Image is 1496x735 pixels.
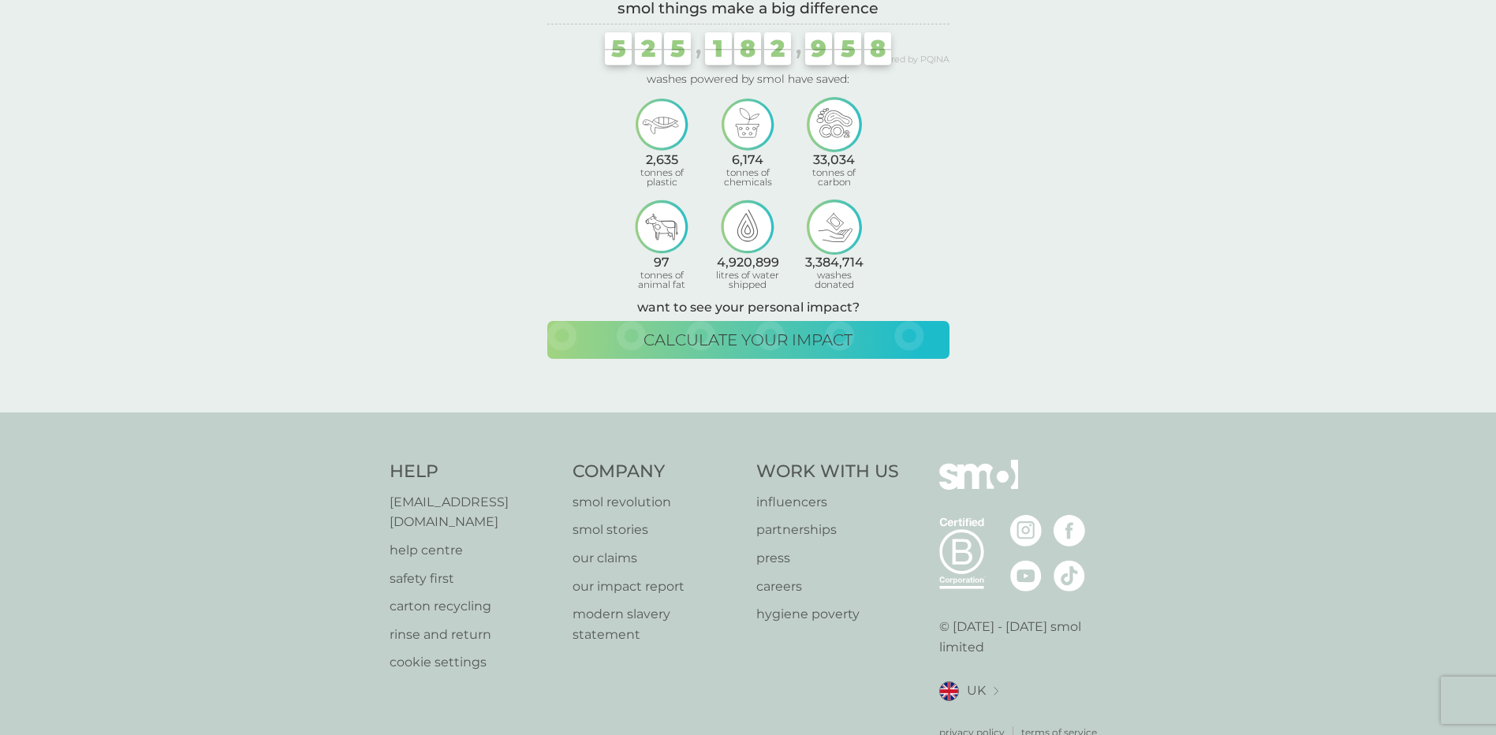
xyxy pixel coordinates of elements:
span: 6,174 [732,152,763,168]
a: hygiene poverty [756,604,899,625]
h1: smol things make a big difference [547,1,949,16]
span: 8 [733,32,762,49]
img: select a new location [994,687,998,696]
span: 2 [763,32,792,65]
a: help centre [390,540,558,561]
span: 9 [804,32,833,49]
span: 3,384,714 [805,255,864,270]
span: 8 [733,32,762,65]
img: visit the smol Facebook page [1054,515,1085,547]
a: our claims [573,548,741,569]
div: washes powered by smol have saved: [547,73,949,84]
span: 2 [763,32,792,49]
div: tonnes of animal fat [629,270,696,289]
img: UK flag [939,681,959,701]
span: 1 [704,32,733,65]
a: smol stories [573,520,741,540]
p: want to see your personal impact? [547,297,949,318]
a: partnerships [756,520,899,540]
span: 1 [704,32,733,49]
span: UK [967,681,986,701]
div: tonnes of plastic [629,168,696,187]
a: Powered by PQINA [867,54,949,65]
img: waterSaved-icon [720,199,775,254]
a: influencers [756,492,899,513]
a: careers [756,576,899,597]
span: 5 [663,32,692,49]
img: visit the smol Youtube page [1010,560,1042,591]
h4: Company [573,460,741,484]
img: fatSaved-icon [634,199,689,254]
div: washes donated [800,270,867,289]
a: smol revolution [573,492,741,513]
a: rinse and return [390,625,558,645]
span: 5 [834,32,862,49]
span: 8 [864,32,892,49]
a: cookie settings [390,652,558,673]
div: tonnes of carbon [800,168,867,187]
a: press [756,548,899,569]
span: 5 [604,32,632,65]
span: 2 [634,32,662,49]
span: 2,635 [646,152,678,168]
div: litres of water shipped [714,270,782,289]
a: carton recycling [390,596,558,617]
a: safety first [390,569,558,589]
span: 33,034 [813,152,855,168]
span: 8 [864,32,892,65]
span: 2 [634,32,662,65]
a: modern slavery statement [573,604,741,644]
h4: Work With Us [756,460,899,484]
span: 5 [604,32,632,49]
p: © [DATE] - [DATE] smol limited [939,617,1107,657]
span: calculate your impact [644,330,852,349]
span: 5 [834,32,862,65]
img: smol [939,460,1018,513]
img: visit the smol Instagram page [1010,515,1042,547]
span: 97 [654,255,670,270]
span: 4,920,899 [717,255,779,270]
h4: Help [390,460,558,484]
a: [EMAIL_ADDRESS][DOMAIN_NAME] [390,492,558,532]
button: calculate your impact [547,321,949,359]
a: our impact report [573,576,741,597]
div: tonnes of chemicals [714,168,782,187]
span: 5 [663,32,692,65]
span: 9 [804,32,833,65]
img: visit the smol Tiktok page [1054,560,1085,591]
